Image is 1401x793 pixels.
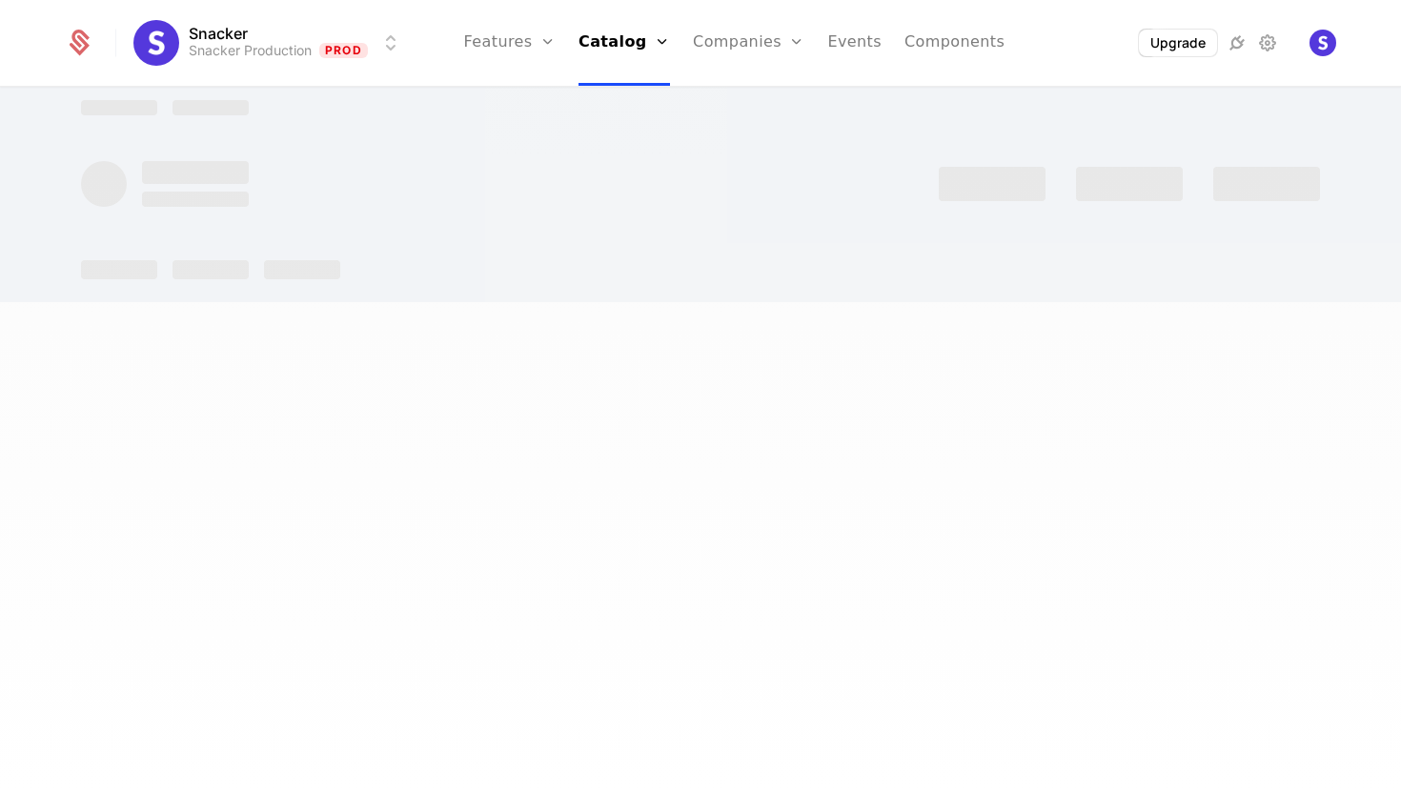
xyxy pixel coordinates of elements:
button: Open user button [1310,30,1336,56]
div: Snacker Production [189,41,312,60]
a: Settings [1256,31,1279,54]
a: Integrations [1226,31,1249,54]
img: Shelby Stephens [1310,30,1336,56]
span: Prod [319,43,368,58]
img: Snacker [133,20,179,66]
span: Snacker [189,26,248,41]
button: Select environment [139,22,402,64]
button: Upgrade [1139,30,1217,56]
